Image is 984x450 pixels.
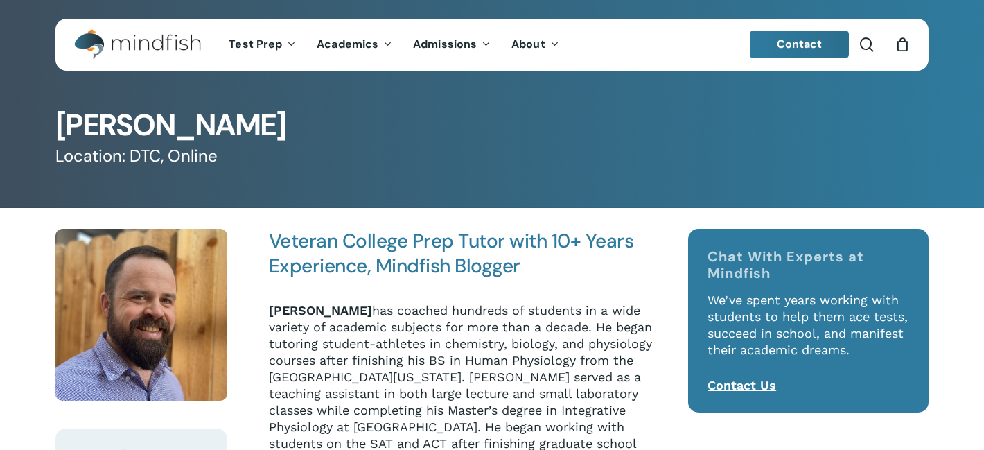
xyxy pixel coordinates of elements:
span: Test Prep [229,37,282,51]
span: Academics [317,37,378,51]
a: Admissions [403,39,501,51]
header: Main Menu [55,19,929,71]
strong: [PERSON_NAME] [269,303,372,318]
span: Contact [777,37,823,51]
h4: Chat With Experts at Mindfish [708,248,909,282]
a: Test Prep [218,39,306,51]
span: About [511,37,545,51]
span: Admissions [413,37,477,51]
a: Contact Us [708,378,776,392]
a: About [501,39,570,51]
a: Cart [895,37,910,52]
nav: Main Menu [218,19,569,71]
img: Matt Madsen Square [55,229,227,401]
p: We’ve spent years working with students to help them ace tests, succeed in school, and manifest t... [708,292,909,377]
a: Contact [750,31,850,58]
span: Location: DTC, Online [55,146,218,167]
h4: Veteran College Prep Tutor with 10+ Years Experience, Mindfish Blogger [269,229,653,279]
a: Academics [306,39,403,51]
h1: [PERSON_NAME] [55,110,929,140]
